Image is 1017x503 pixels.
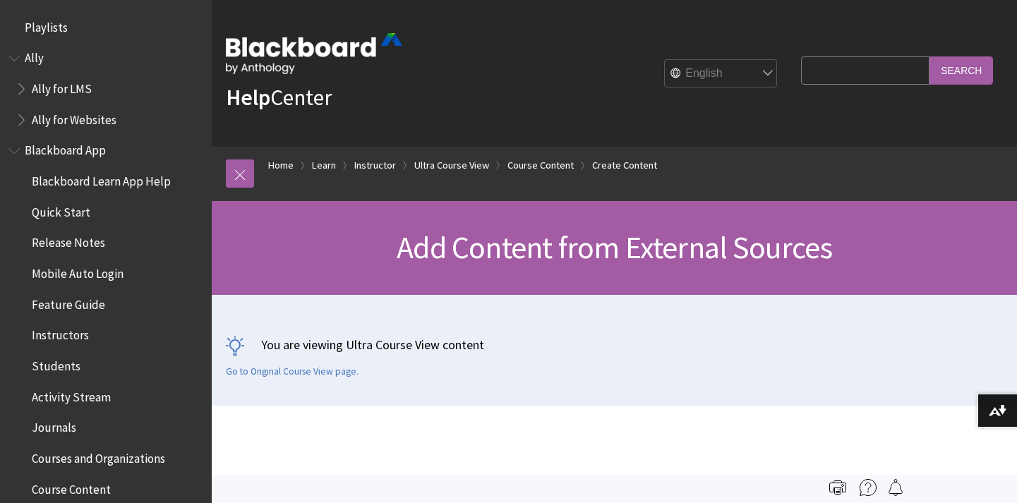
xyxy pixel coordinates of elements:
span: Courses and Organizations [32,447,165,466]
span: Content Market [226,468,794,497]
img: More help [860,479,877,496]
p: You are viewing Ultra Course View content [226,336,1003,353]
span: Ally for LMS [32,77,92,96]
input: Search [929,56,993,84]
span: Journals [32,416,76,435]
span: Add Content from External Sources [397,228,832,267]
img: Print [829,479,846,496]
span: Playlists [25,16,68,35]
span: Students [32,354,80,373]
span: Quick Start [32,200,90,219]
span: Feature Guide [32,293,105,312]
span: Blackboard App [25,139,106,158]
a: Ultra Course View [414,157,489,174]
img: Blackboard by Anthology [226,33,402,74]
strong: Help [226,83,270,111]
a: Create Content [592,157,657,174]
span: Instructors [32,324,89,343]
span: Release Notes [32,231,105,250]
a: Home [268,157,294,174]
a: Learn [312,157,336,174]
span: Ally for Websites [32,108,116,127]
span: Blackboard Learn App Help [32,169,171,188]
a: Go to Original Course View page. [226,365,359,378]
a: Course Content [507,157,574,174]
nav: Book outline for Anthology Ally Help [8,47,203,132]
span: Mobile Auto Login [32,262,124,281]
span: Course Content [32,478,111,497]
a: HelpCenter [226,83,332,111]
nav: Book outline for Playlists [8,16,203,40]
span: Activity Stream [32,385,111,404]
a: Instructor [354,157,396,174]
span: Ally [25,47,44,66]
img: Follow this page [887,479,904,496]
select: Site Language Selector [665,60,778,88]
